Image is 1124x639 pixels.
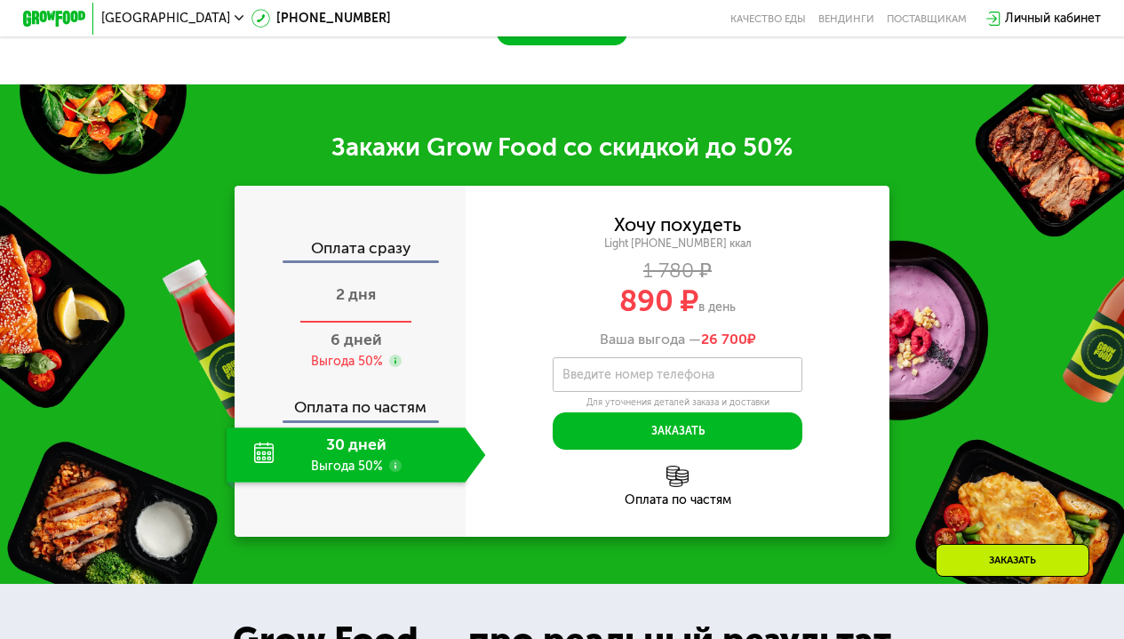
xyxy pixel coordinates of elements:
div: Ваша выгода — [466,331,890,347]
div: Заказать [936,544,1089,577]
span: 6 дней [331,330,382,349]
div: Light [PHONE_NUMBER] ккал [466,236,890,251]
span: 26 700 [701,331,747,347]
label: Введите номер телефона [562,371,714,379]
div: 1 780 ₽ [466,262,890,279]
div: поставщикам [887,12,967,25]
a: Качество еды [730,12,806,25]
div: Оплата по частям [235,384,465,419]
span: в день [698,300,736,315]
button: Заказать [553,412,802,450]
span: 2 дня [336,284,376,304]
div: Оплата по частям [466,494,890,507]
div: Хочу похудеть [614,216,741,233]
span: 890 ₽ [619,284,698,319]
div: Оплата сразу [235,241,465,261]
div: Выгода 50% [311,353,383,370]
div: Личный кабинет [1005,9,1101,28]
div: Для уточнения деталей заказа и доставки [553,396,802,409]
span: [GEOGRAPHIC_DATA] [101,12,230,25]
img: l6xcnZfty9opOoJh.png [666,466,689,488]
a: Вендинги [818,12,874,25]
span: ₽ [701,331,756,347]
a: [PHONE_NUMBER] [251,9,391,28]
